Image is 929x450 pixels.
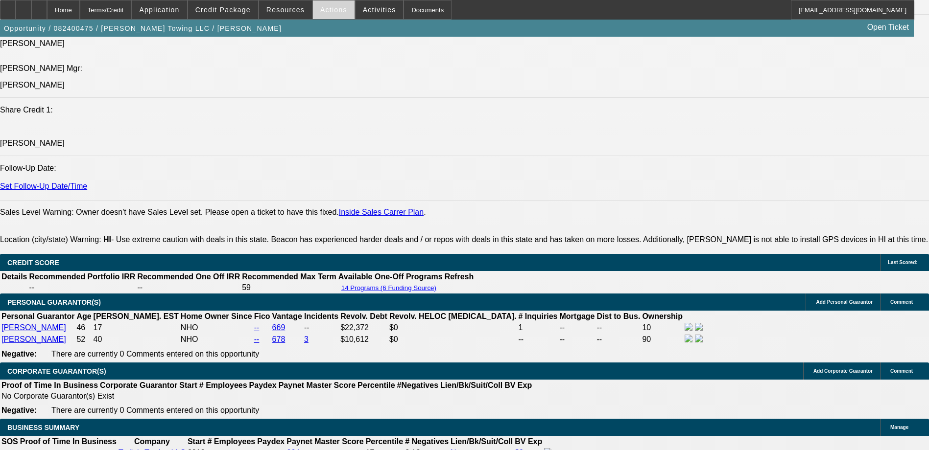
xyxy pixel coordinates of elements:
b: Negative: [1,406,37,414]
th: Refresh [444,272,475,282]
b: Lien/Bk/Suit/Coll [440,381,502,389]
th: Proof of Time In Business [20,437,117,447]
b: Paydex [257,437,285,446]
b: Negative: [1,350,37,358]
a: [PERSON_NAME] [1,323,66,332]
b: Home Owner Since [181,312,252,320]
b: BV Exp [504,381,532,389]
span: Manage [890,425,908,430]
b: Corporate Guarantor [100,381,177,389]
b: Fico [254,312,270,320]
span: PERSONAL GUARANTOR(S) [7,298,101,306]
td: 52 [76,334,92,345]
td: 40 [93,334,179,345]
th: Recommended Max Term [241,272,337,282]
td: $22,372 [340,322,388,333]
span: Comment [890,299,913,305]
b: Ownership [642,312,683,320]
b: # Employees [207,437,255,446]
button: Resources [259,0,312,19]
span: Comment [890,368,913,374]
td: 17 [93,322,179,333]
span: There are currently 0 Comments entered on this opportunity [51,350,259,358]
th: SOS [1,437,19,447]
b: # Employees [199,381,247,389]
b: Lien/Bk/Suit/Coll [451,437,513,446]
button: Credit Package [188,0,258,19]
a: -- [254,335,260,343]
td: NHO [180,334,253,345]
b: # Inquiries [518,312,557,320]
b: # Negatives [405,437,449,446]
td: -- [596,322,641,333]
td: 1 [518,322,558,333]
td: No Corporate Guarantor(s) Exist [1,391,536,401]
td: 90 [642,334,683,345]
a: 3 [304,335,309,343]
img: linkedin-icon.png [695,323,703,331]
td: 10 [642,322,683,333]
button: Activities [356,0,404,19]
a: Inside Sales Carrer Plan [339,208,424,216]
b: BV Exp [515,437,542,446]
b: Revolv. HELOC [MEDICAL_DATA]. [389,312,517,320]
b: Start [179,381,197,389]
a: -- [254,323,260,332]
span: Application [139,6,179,14]
b: Paydex [249,381,277,389]
a: 669 [272,323,286,332]
td: NHO [180,322,253,333]
td: -- [137,283,240,292]
th: Available One-Off Programs [338,272,443,282]
b: Mortgage [560,312,595,320]
th: Details [1,272,27,282]
b: Personal Guarantor [1,312,74,320]
span: Resources [266,6,305,14]
span: Credit Package [195,6,251,14]
span: Add Personal Guarantor [816,299,873,305]
th: Proof of Time In Business [1,381,98,390]
button: Application [132,0,187,19]
img: linkedin-icon.png [695,335,703,342]
label: - Use extreme caution with deals in this state. Beacon has experienced harder deals and / or repo... [103,235,928,244]
label: Owner doesn't have Sales Level set. Please open a ticket to have this fixed. . [76,208,426,216]
b: HI [103,235,111,244]
th: Recommended One Off IRR [137,272,240,282]
a: 678 [272,335,286,343]
td: -- [304,322,339,333]
b: Age [76,312,91,320]
span: Add Corporate Guarantor [813,368,873,374]
td: -- [518,334,558,345]
td: 59 [241,283,337,292]
a: [PERSON_NAME] [1,335,66,343]
span: BUSINESS SUMMARY [7,424,79,431]
b: #Negatives [397,381,439,389]
img: facebook-icon.png [685,335,692,342]
b: Dist to Bus. [597,312,641,320]
b: Percentile [357,381,395,389]
b: Paynet Master Score [279,381,356,389]
td: -- [559,322,596,333]
th: Recommended Portfolio IRR [28,272,136,282]
span: Activities [363,6,396,14]
td: $0 [389,322,517,333]
img: facebook-icon.png [685,323,692,331]
td: -- [559,334,596,345]
span: Actions [320,6,347,14]
b: Incidents [304,312,338,320]
b: Percentile [366,437,403,446]
td: -- [596,334,641,345]
span: Opportunity / 082400475 / [PERSON_NAME] Towing LLC / [PERSON_NAME] [4,24,282,32]
b: [PERSON_NAME]. EST [94,312,179,320]
b: Company [134,437,170,446]
td: $10,612 [340,334,388,345]
td: 46 [76,322,92,333]
a: Open Ticket [863,19,913,36]
button: 14 Programs (6 Funding Source) [338,284,439,292]
span: CREDIT SCORE [7,259,59,267]
button: Actions [313,0,355,19]
span: Last Scored: [888,260,918,265]
b: Start [188,437,205,446]
td: $0 [389,334,517,345]
b: Revolv. Debt [340,312,387,320]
